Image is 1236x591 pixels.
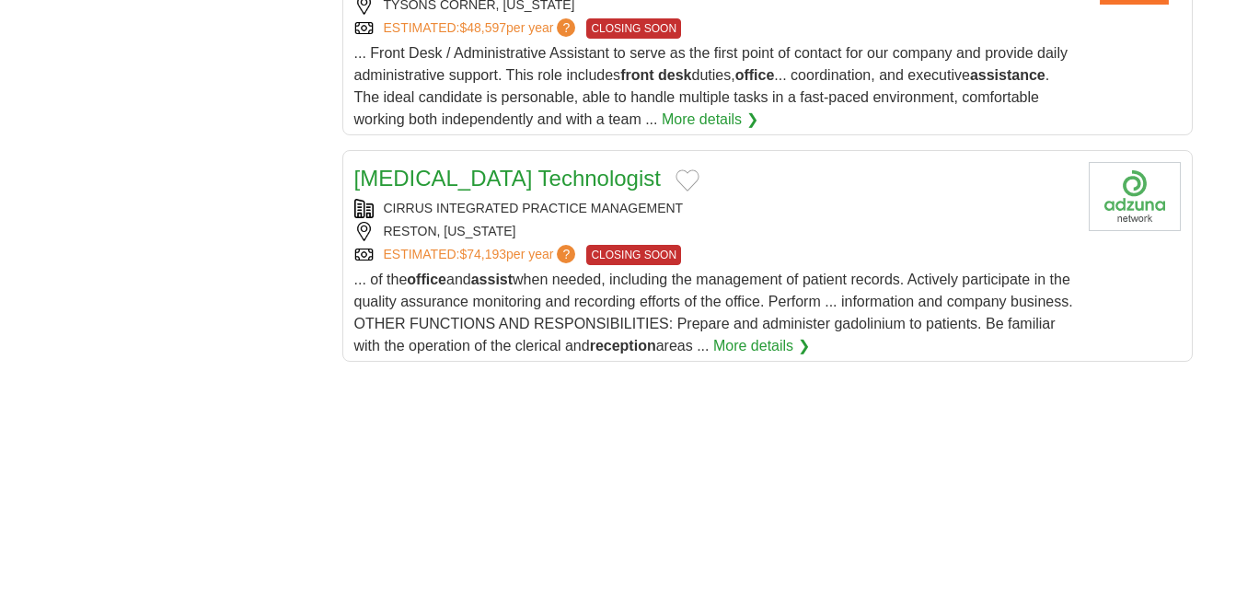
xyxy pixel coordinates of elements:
strong: desk [658,67,691,83]
div: CIRRUS INTEGRATED PRACTICE MANAGEMENT [354,199,1074,218]
a: ESTIMATED:$74,193per year? [384,245,580,265]
strong: office [407,272,446,287]
img: Company logo [1089,162,1181,231]
span: ... of the and when needed, including the management of patient records. Actively participate in ... [354,272,1073,353]
span: CLOSING SOON [586,18,681,39]
strong: office [735,67,775,83]
span: ? [557,18,575,37]
span: ... Front Desk / Administrative Assistant to serve as the first point of contact for our company ... [354,45,1068,127]
span: ? [557,245,575,263]
strong: assist [471,272,513,287]
div: RESTON, [US_STATE] [354,222,1074,241]
strong: front [620,67,653,83]
a: ESTIMATED:$48,597per year? [384,18,580,39]
button: Add to favorite jobs [676,169,699,191]
a: [MEDICAL_DATA] Technologist [354,166,661,191]
a: More details ❯ [713,335,810,357]
span: $74,193 [459,247,506,261]
span: CLOSING SOON [586,245,681,265]
span: $48,597 [459,20,506,35]
a: More details ❯ [662,109,758,131]
strong: assistance [970,67,1045,83]
strong: reception [590,338,656,353]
